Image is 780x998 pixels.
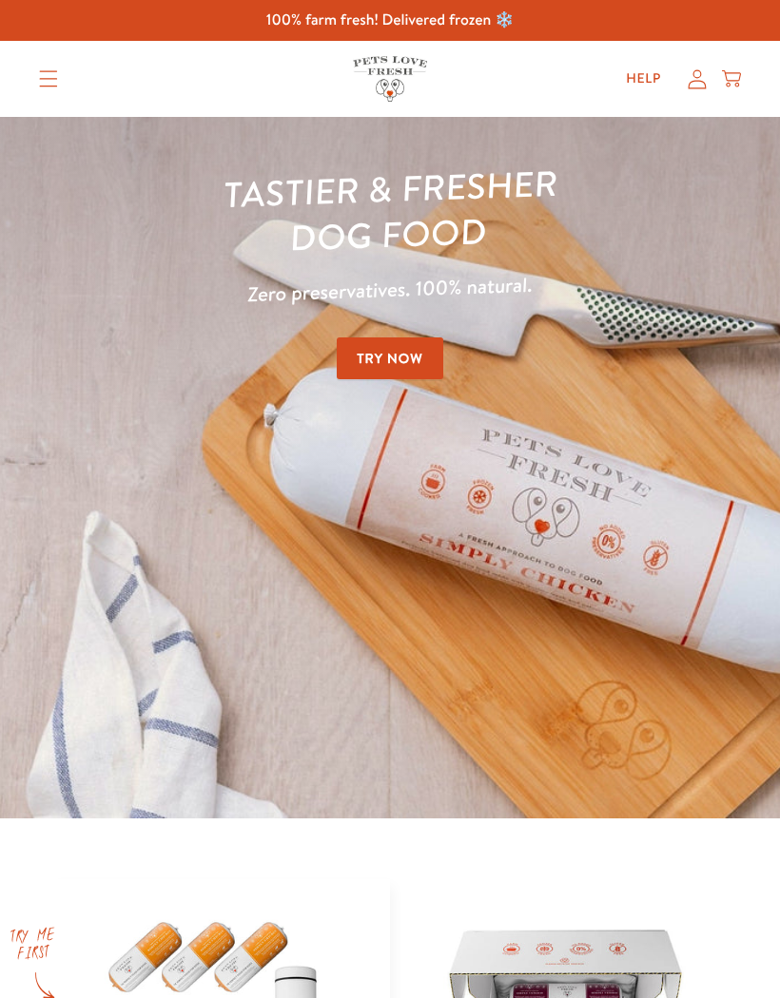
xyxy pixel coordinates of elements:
[337,337,443,380] a: Try Now
[353,56,427,101] img: Pets Love Fresh
[611,60,676,98] a: Help
[24,55,73,103] summary: Translation missing: en.sections.header.menu
[38,260,742,318] p: Zero preservatives. 100% natural.
[36,154,743,270] h1: Tastier & fresher dog food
